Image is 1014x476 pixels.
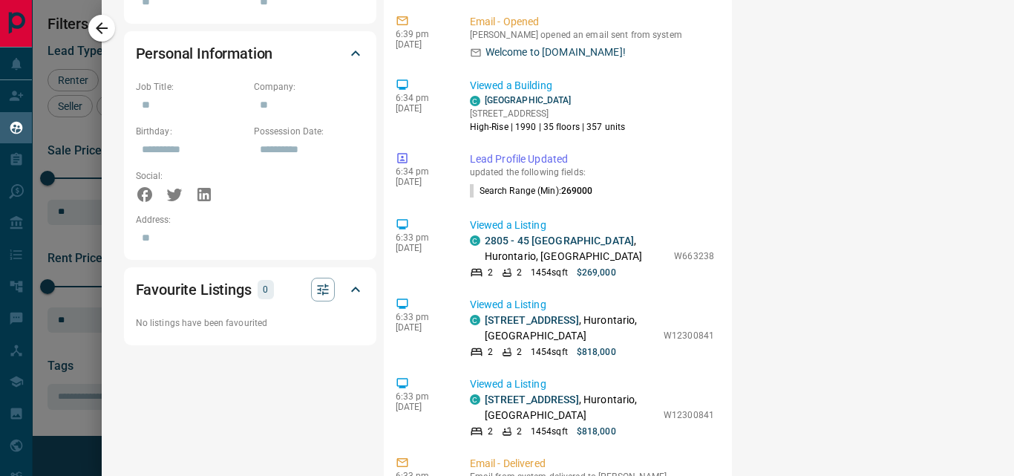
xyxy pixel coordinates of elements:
p: 6:34 pm [396,93,448,103]
span: 269000 [561,186,593,196]
p: 2 [488,425,493,438]
p: Birthday: [136,125,246,138]
p: Viewed a Building [470,78,714,94]
p: 0 [262,281,269,298]
p: $269,000 [577,266,616,279]
p: 2 [488,266,493,279]
p: [PERSON_NAME] opened an email sent from system [470,30,714,40]
p: [DATE] [396,322,448,333]
p: [STREET_ADDRESS] [470,107,626,120]
p: Job Title: [136,80,246,94]
a: [GEOGRAPHIC_DATA] [485,95,572,105]
div: condos.ca [470,235,480,246]
h2: Favourite Listings [136,278,252,301]
p: Lead Profile Updated [470,151,714,167]
a: [STREET_ADDRESS] [485,314,579,326]
p: W12300841 [664,408,714,422]
p: , Hurontario, [GEOGRAPHIC_DATA] [485,313,656,344]
p: 6:33 pm [396,391,448,402]
a: [STREET_ADDRESS] [485,394,579,405]
p: Email - Opened [470,14,714,30]
p: 2 [517,345,522,359]
p: 6:39 pm [396,29,448,39]
p: Address: [136,213,364,226]
div: condos.ca [470,315,480,325]
p: updated the following fields: [470,167,714,177]
div: condos.ca [470,394,480,405]
p: Viewed a Listing [470,297,714,313]
p: Company: [254,80,364,94]
p: [DATE] [396,177,448,187]
p: Email - Delivered [470,456,714,472]
p: [DATE] [396,39,448,50]
p: $818,000 [577,345,616,359]
p: , Hurontario, [GEOGRAPHIC_DATA] [485,233,667,264]
p: Search Range (Min) : [470,184,593,198]
p: 1454 sqft [531,345,568,359]
p: 6:33 pm [396,312,448,322]
p: 2 [488,345,493,359]
div: Favourite Listings0 [136,272,364,307]
p: [DATE] [396,402,448,412]
p: W12300841 [664,329,714,342]
h2: Personal Information [136,42,273,65]
p: 2 [517,425,522,438]
p: No listings have been favourited [136,316,364,330]
p: Viewed a Listing [470,376,714,392]
p: 1454 sqft [531,266,568,279]
div: condos.ca [470,96,480,106]
p: $818,000 [577,425,616,438]
p: Welcome to [DOMAIN_NAME]! [485,45,626,60]
a: 2805 - 45 [GEOGRAPHIC_DATA] [485,235,635,247]
p: 6:34 pm [396,166,448,177]
p: [DATE] [396,103,448,114]
p: [DATE] [396,243,448,253]
p: Viewed a Listing [470,218,714,233]
p: Possession Date: [254,125,364,138]
p: W663238 [674,250,714,263]
p: 1454 sqft [531,425,568,438]
p: High-Rise | 1990 | 35 floors | 357 units [470,120,626,134]
p: Social: [136,169,246,183]
div: Personal Information [136,36,364,71]
p: , Hurontario, [GEOGRAPHIC_DATA] [485,392,656,423]
p: 6:33 pm [396,232,448,243]
p: 2 [517,266,522,279]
